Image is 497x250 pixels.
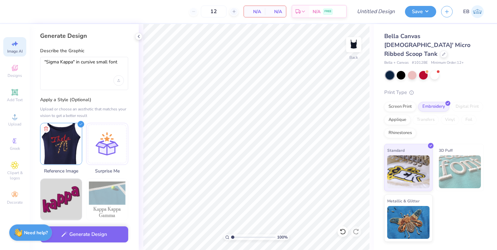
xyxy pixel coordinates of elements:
[40,168,82,174] span: Reference Image
[24,230,48,236] strong: Need help?
[384,89,484,96] div: Print Type
[86,179,128,220] img: Photorealistic
[7,49,23,54] span: Image AI
[439,155,481,188] img: 3D Puff
[387,197,420,204] span: Metallic & Glitter
[40,179,82,220] img: Text-Based
[431,60,464,66] span: Minimum Order: 12 +
[439,147,453,154] span: 3D Puff
[461,115,477,125] div: Foil
[471,5,484,18] img: Emily Breit
[463,8,469,15] span: EB
[40,123,82,165] img: Upload reference
[113,75,124,86] div: Upload image
[451,102,483,112] div: Digital Print
[384,128,416,138] div: Rhinestones
[352,5,400,18] input: Untitled Design
[40,32,128,40] div: Generate Design
[10,146,20,151] span: Greek
[387,206,430,239] img: Metallic & Glitter
[384,32,470,58] span: Bella Canvas [DEMOGRAPHIC_DATA]' Micro Ribbed Scoop Tank
[405,6,436,17] button: Save
[324,9,331,14] span: FREE
[384,102,416,112] div: Screen Print
[349,55,358,60] div: Back
[44,59,124,76] textarea: "Sigma Kappa" in cursive small font
[413,115,439,125] div: Transfers
[418,102,449,112] div: Embroidery
[384,115,411,125] div: Applique
[40,97,128,103] label: Apply a Style (Optional)
[412,60,428,66] span: # 1012BE
[3,170,26,181] span: Clipart & logos
[8,73,22,78] span: Designs
[201,6,226,17] input: – –
[277,234,288,240] span: 100 %
[347,38,360,51] img: Back
[40,106,128,119] div: Upload or choose an aesthetic that matches your vision to get a better result
[463,5,484,18] a: EB
[40,226,128,242] button: Generate Design
[313,8,320,15] span: N/A
[40,48,128,54] label: Describe the Graphic
[7,97,23,102] span: Add Text
[8,122,21,127] span: Upload
[86,168,128,174] span: Surprise Me
[387,155,430,188] img: Standard
[384,60,409,66] span: Bella + Canvas
[269,8,282,15] span: N/A
[387,147,405,154] span: Standard
[248,8,261,15] span: N/A
[441,115,459,125] div: Vinyl
[7,200,23,205] span: Decorate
